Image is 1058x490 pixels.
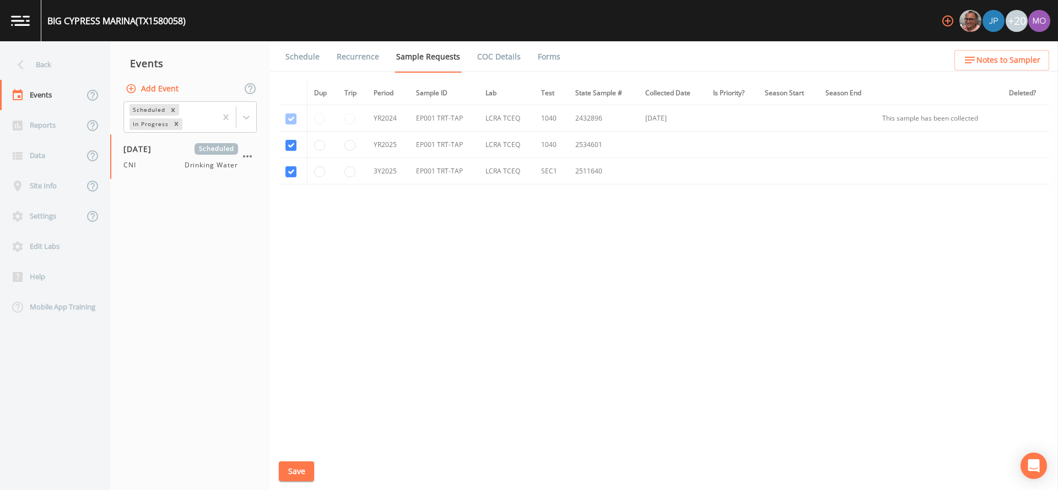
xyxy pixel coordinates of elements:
[976,53,1040,67] span: Notes to Sampler
[535,132,569,158] td: 1040
[110,134,270,179] a: [DATE]ScheduledCNIDrinking Water
[1021,453,1047,479] div: Open Intercom Messenger
[476,41,522,72] a: COC Details
[409,105,479,132] td: EP001 TRT-TAP
[535,105,569,132] td: 1040
[479,105,535,132] td: LCRA TCEQ
[279,461,314,482] button: Save
[479,158,535,184] td: LCRA TCEQ
[110,50,270,77] div: Events
[569,105,639,132] td: 2432896
[639,81,706,105] th: Collected Date
[1002,81,1049,105] th: Deleted?
[982,10,1005,32] div: Joshua gere Paul
[129,118,170,130] div: In Progress
[479,81,535,105] th: Lab
[123,160,143,170] span: CNI
[170,118,182,130] div: Remove In Progress
[1006,10,1028,32] div: +20
[11,15,30,26] img: logo
[335,41,381,72] a: Recurrence
[367,105,409,132] td: YR2024
[639,105,706,132] td: [DATE]
[758,81,819,105] th: Season Start
[167,104,179,116] div: Remove Scheduled
[47,14,186,28] div: BIG CYPRESS MARINA (TX1580058)
[129,104,167,116] div: Scheduled
[876,105,1002,132] td: This sample has been collected
[284,41,321,72] a: Schedule
[535,81,569,105] th: Test
[1028,10,1050,32] img: 4e251478aba98ce068fb7eae8f78b90c
[535,158,569,184] td: SEC1
[367,158,409,184] td: 3Y2025
[367,81,409,105] th: Period
[123,79,183,99] button: Add Event
[338,81,367,105] th: Trip
[959,10,981,32] img: e2d790fa78825a4bb76dcb6ab311d44c
[819,81,876,105] th: Season End
[195,143,238,155] span: Scheduled
[569,158,639,184] td: 2511640
[409,81,479,105] th: Sample ID
[569,81,639,105] th: State Sample #
[954,50,1049,70] button: Notes to Sampler
[959,10,982,32] div: Mike Franklin
[479,132,535,158] td: LCRA TCEQ
[185,160,238,170] span: Drinking Water
[367,132,409,158] td: YR2025
[123,143,159,155] span: [DATE]
[983,10,1005,32] img: 41241ef155101aa6d92a04480b0d0000
[395,41,462,73] a: Sample Requests
[409,132,479,158] td: EP001 TRT-TAP
[307,81,338,105] th: Dup
[569,132,639,158] td: 2534601
[409,158,479,184] td: EP001 TRT-TAP
[536,41,562,72] a: Forms
[706,81,758,105] th: Is Priority?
